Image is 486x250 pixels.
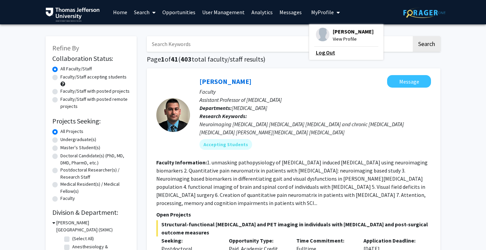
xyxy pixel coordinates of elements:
p: Opportunity Type: [229,236,286,245]
span: My Profile [311,9,334,16]
a: User Management [199,0,248,24]
p: Assistant Professor of [MEDICAL_DATA] [199,96,431,104]
p: Seeking: [161,236,219,245]
input: Search Keywords [147,36,412,52]
iframe: Chat [5,220,29,245]
img: Thomas Jefferson University Logo [46,7,100,22]
h3: [PERSON_NAME][GEOGRAPHIC_DATA] (SKMC) [56,219,130,233]
label: (Select All) [72,235,94,242]
span: 41 [171,55,178,63]
label: Medical Resident(s) / Medical Fellow(s) [60,181,130,195]
b: Departments: [199,105,232,111]
span: View Profile [333,35,374,43]
label: Faculty/Staff with posted remote projects [60,96,130,110]
p: Time Commitment: [296,236,354,245]
a: [PERSON_NAME] [199,77,251,86]
div: Neuroimaging [MEDICAL_DATA] [MEDICAL_DATA] [MEDICAL_DATA] and chronic [MEDICAL_DATA] [MEDICAL_DAT... [199,120,431,136]
div: Profile Picture[PERSON_NAME]View Profile [316,28,374,43]
a: Home [110,0,131,24]
mat-chip: Accepting Students [199,139,252,150]
span: 1 [161,55,165,63]
button: Search [413,36,440,52]
p: Faculty [199,88,431,96]
span: Structural-functional [MEDICAL_DATA] and PET imaging in individuals with [MEDICAL_DATA] and post-... [156,220,431,236]
span: [PERSON_NAME] [333,28,374,35]
p: Application Deadline: [363,236,421,245]
p: Open Projects [156,210,431,219]
a: Search [131,0,159,24]
h2: Projects Seeking: [52,117,130,125]
img: ForagerOne Logo [403,7,446,18]
span: Refine By [52,44,79,52]
img: Profile Picture [316,28,329,41]
h2: Collaboration Status: [52,54,130,63]
h1: Page of ( total faculty/staff results) [147,55,440,63]
label: All Faculty/Staff [60,65,92,72]
label: Faculty [60,195,75,202]
h2: Division & Department: [52,208,130,217]
a: Log Out [316,48,377,56]
label: Undergraduate(s) [60,136,96,143]
fg-read-more: 1. unmasking pathopysiology of [MEDICAL_DATA] induced [MEDICAL_DATA] using neuroimaging biomarker... [156,159,428,206]
button: Message Mahdi Alizedah [387,75,431,88]
b: Faculty Information: [156,159,207,166]
label: All Projects [60,128,83,135]
label: Faculty/Staff accepting students [60,73,127,81]
a: Analytics [248,0,276,24]
a: Messages [276,0,305,24]
label: Master's Student(s) [60,144,100,151]
label: Doctoral Candidate(s) (PhD, MD, DMD, PharmD, etc.) [60,152,130,166]
label: Faculty/Staff with posted projects [60,88,130,95]
label: Postdoctoral Researcher(s) / Research Staff [60,166,130,181]
b: Research Keywords: [199,113,247,119]
span: [MEDICAL_DATA] [232,105,267,111]
span: 403 [181,55,192,63]
a: Opportunities [159,0,199,24]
